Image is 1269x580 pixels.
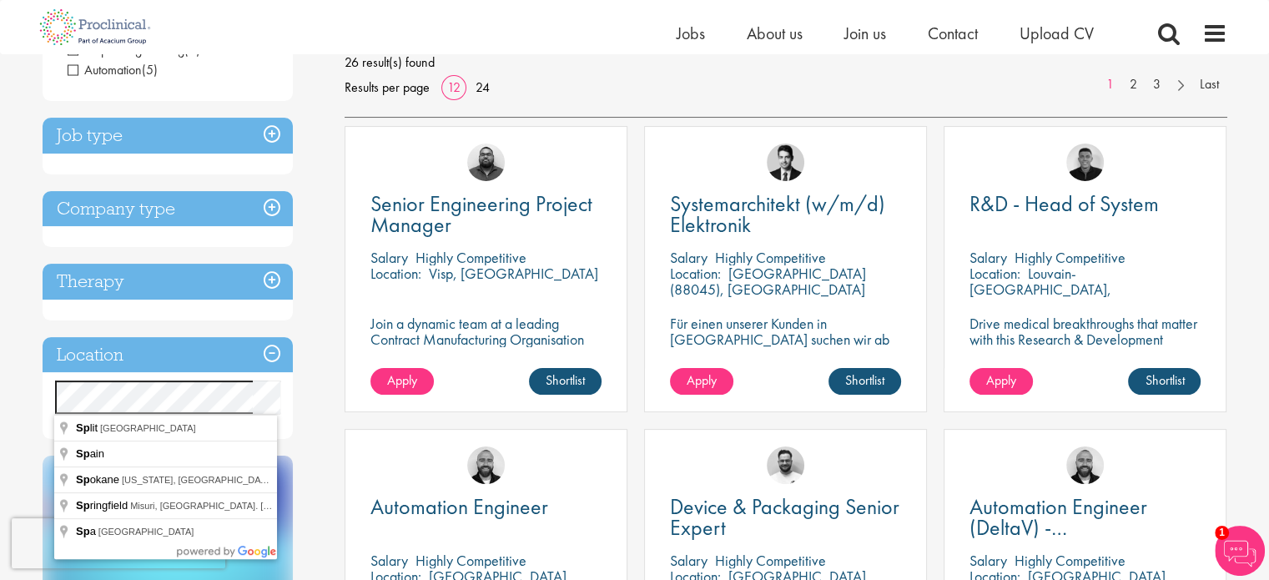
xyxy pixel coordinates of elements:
img: Jordan Kiely [1066,446,1104,484]
span: Automation Engineer [370,492,548,521]
a: Shortlist [828,368,901,395]
img: Jordan Kiely [467,446,505,484]
span: (5) [142,61,158,78]
a: 12 [441,78,466,96]
a: Last [1191,75,1227,94]
h3: Therapy [43,264,293,300]
span: Automation Engineer (DeltaV) - [GEOGRAPHIC_DATA] [969,492,1171,562]
a: Apply [670,368,733,395]
span: Sp [76,421,90,434]
h3: Company type [43,191,293,227]
iframe: reCAPTCHA [12,518,225,568]
a: Automation Engineer (DeltaV) - [GEOGRAPHIC_DATA] [969,497,1201,538]
a: Automation Engineer [370,497,602,517]
a: Device & Packaging Senior Expert [670,497,901,538]
span: Systemarchitekt (w/m/d) Elektronik [670,189,885,239]
span: Salary [370,248,408,267]
a: R&D - Head of System [969,194,1201,214]
p: Visp, [GEOGRAPHIC_DATA] [429,264,598,283]
h3: Location [43,337,293,373]
span: [GEOGRAPHIC_DATA] [98,527,194,537]
span: Sp [76,473,90,486]
a: About us [747,23,803,44]
span: 26 result(s) found [345,50,1227,75]
span: okane [76,473,122,486]
p: Highly Competitive [715,551,826,570]
span: Sp [76,447,90,460]
span: Senior Engineering Project Manager [370,189,592,239]
a: Join us [844,23,886,44]
span: Salary [969,551,1007,570]
span: Location: [370,264,421,283]
span: Salary [370,551,408,570]
a: Shortlist [529,368,602,395]
a: Upload CV [1020,23,1094,44]
p: Highly Competitive [1015,551,1125,570]
h3: Job type [43,118,293,154]
a: 3 [1145,75,1169,94]
p: Highly Competitive [1015,248,1125,267]
a: Systemarchitekt (w/m/d) Elektronik [670,194,901,235]
p: Drive medical breakthroughs that matter with this Research & Development position! [969,315,1201,363]
span: Location: [670,264,721,283]
span: Results per page [345,75,430,100]
span: Salary [670,551,708,570]
a: Apply [370,368,434,395]
p: Highly Competitive [415,551,526,570]
span: Salary [969,248,1007,267]
a: Jobs [677,23,705,44]
span: Sp [76,499,90,512]
span: Device & Packaging Senior Expert [670,492,899,542]
img: Christian Andersen [1066,144,1104,181]
img: Emile De Beer [767,446,804,484]
span: a [76,525,98,537]
span: ain [76,447,107,460]
a: Shortlist [1128,368,1201,395]
a: Senior Engineering Project Manager [370,194,602,235]
span: [GEOGRAPHIC_DATA] [100,423,196,433]
span: 1 [1215,526,1229,540]
img: Ashley Bennett [467,144,505,181]
a: 24 [470,78,496,96]
p: Highly Competitive [715,248,826,267]
a: 2 [1121,75,1146,94]
span: R&D - Head of System [969,189,1159,218]
span: Sp [76,525,90,537]
p: Highly Competitive [415,248,526,267]
span: Apply [387,371,417,389]
a: Apply [969,368,1033,395]
span: Salary [670,248,708,267]
span: Automation [68,61,158,78]
span: Location: [969,264,1020,283]
span: Apply [687,371,717,389]
span: Misuri, [GEOGRAPHIC_DATA]. [GEOGRAPHIC_DATA]. [130,501,359,511]
span: ringfield [76,499,130,512]
span: Automation [68,61,142,78]
p: Join a dynamic team at a leading Contract Manufacturing Organisation (CMO) and contribute to grou... [370,315,602,395]
a: Contact [928,23,978,44]
p: Louvain-[GEOGRAPHIC_DATA], [GEOGRAPHIC_DATA] [969,264,1111,315]
img: Thomas Wenig [767,144,804,181]
span: Apply [986,371,1016,389]
span: lit [76,421,100,434]
p: Für einen unserer Kunden in [GEOGRAPHIC_DATA] suchen wir ab sofort einen Leitenden Systemarchitek... [670,315,901,379]
p: [GEOGRAPHIC_DATA] (88045), [GEOGRAPHIC_DATA] [670,264,866,299]
a: 1 [1098,75,1122,94]
span: [US_STATE], [GEOGRAPHIC_DATA]. [GEOGRAPHIC_DATA]. [122,475,377,485]
img: Chatbot [1215,526,1265,576]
